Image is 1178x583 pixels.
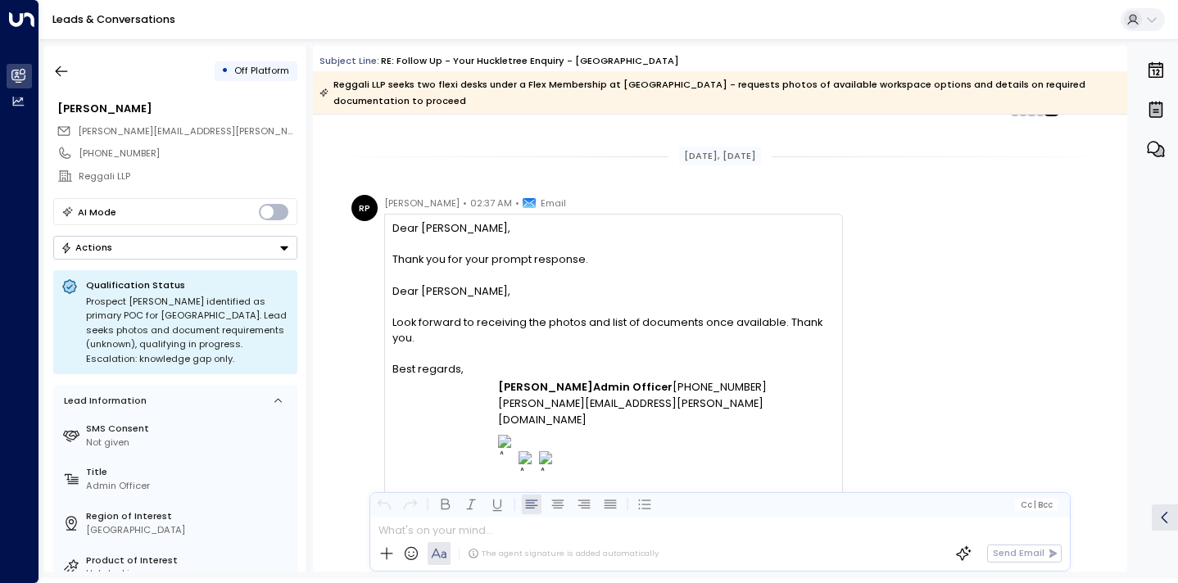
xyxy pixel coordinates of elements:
span: [PERSON_NAME][EMAIL_ADDRESS][PERSON_NAME][DOMAIN_NAME] [78,124,388,138]
img: A picture containing circle, graphics, screenshot, design Description automatically generated [539,451,560,472]
div: [PERSON_NAME] [57,101,297,116]
div: Admin Officer [86,479,292,493]
span: • [463,195,467,211]
div: Reggali LLP seeks two flexi desks under a Flex Membership at [GEOGRAPHIC_DATA] - requests photos ... [319,76,1119,109]
div: [DATE], [DATE] [679,147,762,165]
div: AI Mode [78,204,116,220]
div: RP [351,195,378,221]
button: Actions [53,236,297,260]
a: Leads & Conversations [52,12,175,26]
span: | [1034,500,1036,509]
div: • [221,59,229,83]
div: [PHONE_NUMBER] [79,147,297,160]
span: [PERSON_NAME] [498,379,593,395]
span: Off Platform [234,64,289,77]
div: Button group with a nested menu [53,236,297,260]
div: Lead Information [59,394,147,408]
button: Cc|Bcc [1015,499,1058,511]
span: Subject Line: [319,54,379,67]
img: A blue circle with black letters Description automatically generated with medium confidence [498,435,519,455]
div: Actions [61,242,112,253]
p: Qualification Status [86,278,289,291]
span: roxan.perez@reggali.com [78,124,297,138]
span: 02:37 AM [470,195,512,211]
label: Region of Interest [86,509,292,523]
div: The agent signature is added automatically [468,548,659,559]
span: • [515,195,519,211]
div: RE: Follow up - Your Huckletree Enquiry - [GEOGRAPHIC_DATA] [381,54,679,68]
a: [PERSON_NAME][EMAIL_ADDRESS][PERSON_NAME][DOMAIN_NAME] [498,395,834,428]
button: Undo [374,495,394,514]
img: A blue circle with a letter f in it Description automatically generated with medium confidence [519,451,539,472]
span: Admin Officer [593,379,673,395]
div: Prospect [PERSON_NAME] identified as primary POC for [GEOGRAPHIC_DATA]. Lead seeks photos and doc... [86,295,289,367]
div: [GEOGRAPHIC_DATA] [86,523,292,537]
span: Email [541,195,566,211]
span: [PERSON_NAME] [384,195,460,211]
label: Product of Interest [86,554,292,567]
span: Dear [PERSON_NAME], Thank you for your prompt response. Dear [PERSON_NAME], Look forward to recei... [392,220,834,377]
div: Reggali LLP [79,169,297,183]
div: Hot desking [86,567,292,581]
button: Redo [401,495,420,514]
label: Title [86,465,292,479]
span: Cc Bcc [1021,500,1053,509]
label: SMS Consent [86,422,292,436]
span: [PHONE_NUMBER] [673,379,767,395]
div: Not given [86,436,292,450]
